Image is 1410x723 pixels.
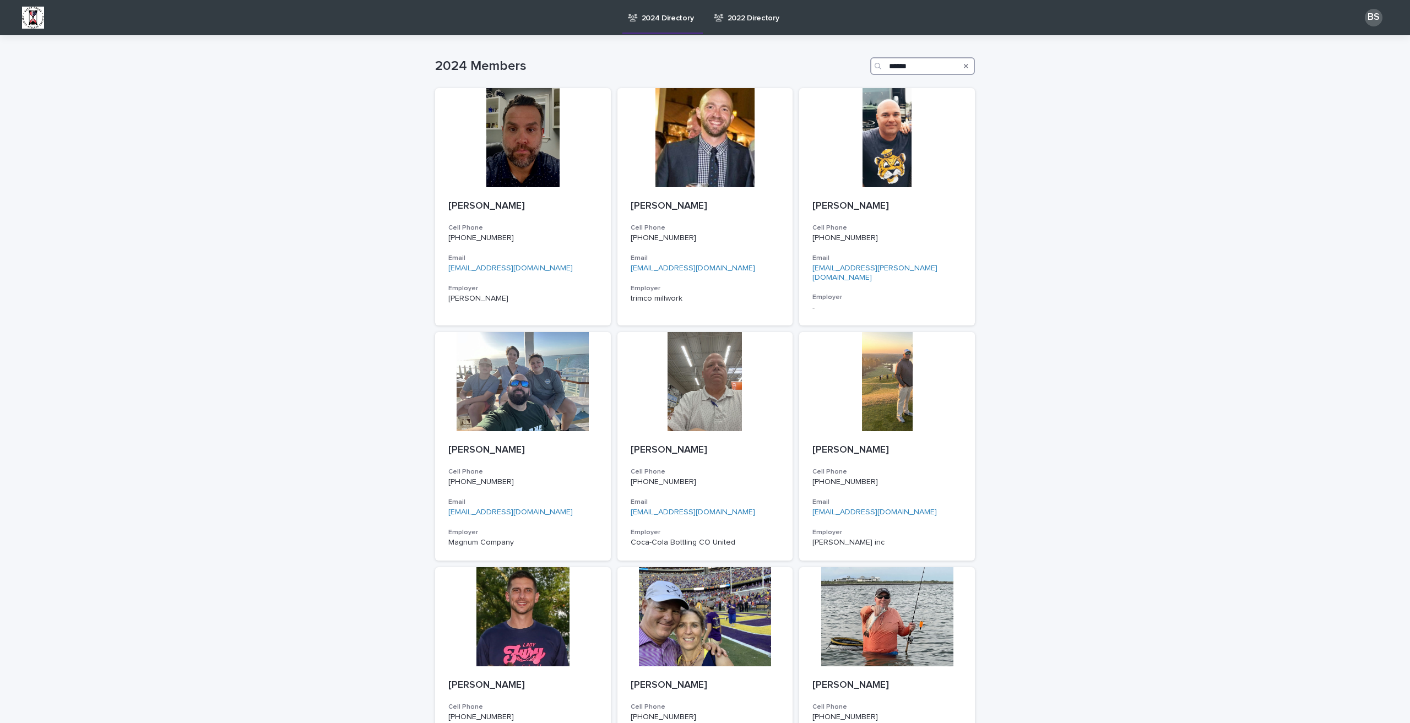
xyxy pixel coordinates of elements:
h3: Cell Phone [631,467,780,476]
a: [EMAIL_ADDRESS][DOMAIN_NAME] [448,508,573,516]
h3: Cell Phone [448,224,598,232]
p: [PERSON_NAME] [812,679,962,692]
p: [PERSON_NAME] [448,679,598,692]
h3: Cell Phone [448,703,598,711]
h3: Employer [448,284,598,293]
h3: Email [631,254,780,263]
a: [PHONE_NUMBER] [631,478,696,486]
p: Magnum Company [448,538,598,547]
p: [PERSON_NAME] [448,200,598,213]
h3: Email [812,498,962,507]
div: BS [1365,9,1382,26]
a: [PERSON_NAME]Cell Phone[PHONE_NUMBER]Email[EMAIL_ADDRESS][DOMAIN_NAME]Employer[PERSON_NAME] inc [799,332,975,561]
h3: Employer [812,528,962,537]
a: [EMAIL_ADDRESS][DOMAIN_NAME] [812,508,937,516]
h3: Email [448,498,598,507]
p: [PERSON_NAME] [812,444,962,456]
a: [PHONE_NUMBER] [448,234,514,242]
h3: Employer [631,528,780,537]
p: - [812,303,962,313]
p: [PERSON_NAME] [448,294,598,303]
h3: Cell Phone [812,703,962,711]
h3: Email [631,498,780,507]
a: [PERSON_NAME]Cell Phone[PHONE_NUMBER]Email[EMAIL_ADDRESS][DOMAIN_NAME]Employer[PERSON_NAME] [435,88,611,325]
a: [PHONE_NUMBER] [812,478,878,486]
p: [PERSON_NAME] [448,444,598,456]
a: [PHONE_NUMBER] [448,478,514,486]
h3: Email [812,254,962,263]
p: [PERSON_NAME] [631,200,780,213]
h3: Cell Phone [812,224,962,232]
a: [PHONE_NUMBER] [631,234,696,242]
a: [PERSON_NAME]Cell Phone[PHONE_NUMBER]Email[EMAIL_ADDRESS][PERSON_NAME][DOMAIN_NAME]Employer- [799,88,975,325]
h3: Cell Phone [631,224,780,232]
a: [PERSON_NAME]Cell Phone[PHONE_NUMBER]Email[EMAIL_ADDRESS][DOMAIN_NAME]EmployerMagnum Company [435,332,611,561]
img: BsxibNoaTPe9uU9VL587 [22,7,44,29]
a: [PHONE_NUMBER] [631,713,696,721]
a: [EMAIL_ADDRESS][PERSON_NAME][DOMAIN_NAME] [812,264,937,281]
input: Search [870,57,975,75]
h3: Cell Phone [448,467,598,476]
p: [PERSON_NAME] [812,200,962,213]
a: [PHONE_NUMBER] [448,713,514,721]
a: [PERSON_NAME]Cell Phone[PHONE_NUMBER]Email[EMAIL_ADDRESS][DOMAIN_NAME]Employertrimco millwork [617,88,793,325]
p: [PERSON_NAME] [631,444,780,456]
a: [EMAIL_ADDRESS][DOMAIN_NAME] [631,508,755,516]
a: [EMAIL_ADDRESS][DOMAIN_NAME] [448,264,573,272]
a: [PHONE_NUMBER] [812,713,878,721]
h3: Employer [812,293,962,302]
a: [PHONE_NUMBER] [812,234,878,242]
h3: Email [448,254,598,263]
h3: Cell Phone [812,467,962,476]
p: [PERSON_NAME] [631,679,780,692]
p: Coca-Cola Bottling CO United [631,538,780,547]
h3: Employer [448,528,598,537]
h3: Employer [631,284,780,293]
h3: Cell Phone [631,703,780,711]
p: [PERSON_NAME] inc [812,538,962,547]
a: [PERSON_NAME]Cell Phone[PHONE_NUMBER]Email[EMAIL_ADDRESS][DOMAIN_NAME]EmployerCoca-Cola Bottling ... [617,332,793,561]
h1: 2024 Members [435,58,866,74]
a: [EMAIL_ADDRESS][DOMAIN_NAME] [631,264,755,272]
p: trimco millwork [631,294,780,303]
